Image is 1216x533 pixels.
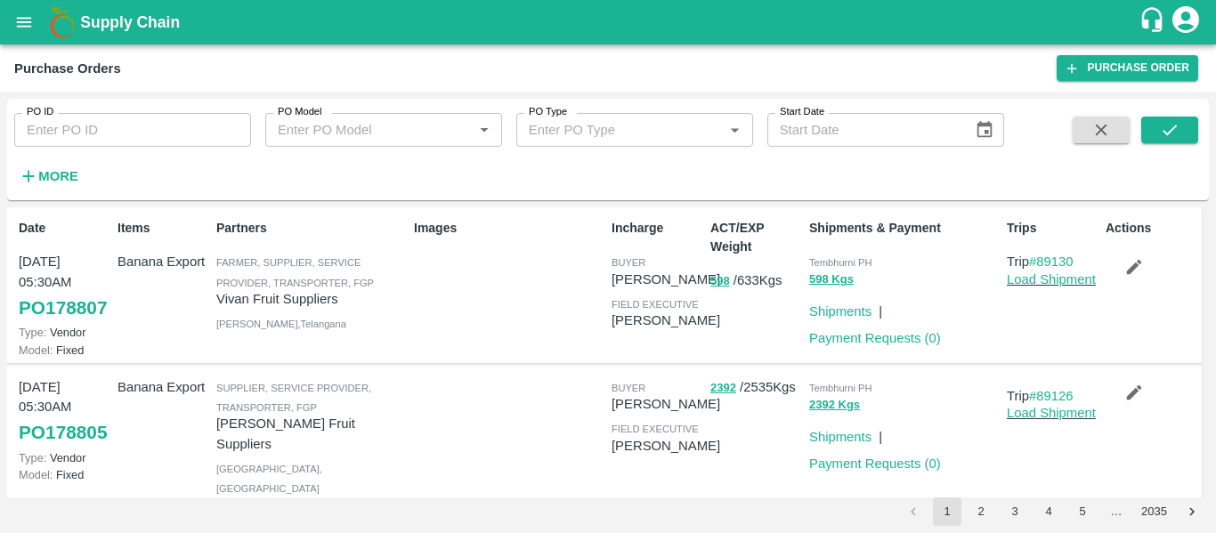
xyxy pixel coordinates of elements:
p: Trip [1007,252,1098,271]
p: Trip [1007,386,1098,406]
p: Items [118,219,209,238]
div: | [871,295,882,321]
span: Model: [19,468,53,481]
p: [PERSON_NAME] [612,270,720,289]
p: / 2535 Kgs [710,377,802,398]
button: 2392 [710,378,736,399]
p: Images [414,219,604,238]
label: PO Model [278,105,322,119]
span: Tembhurni PH [809,383,872,393]
p: [PERSON_NAME] Fruit Suppliers [216,414,407,454]
button: Go to page 4 [1034,497,1063,526]
p: Incharge [612,219,703,238]
button: More [14,161,83,191]
span: buyer [612,383,645,393]
p: [DATE] 05:30AM [19,377,110,417]
label: Start Date [780,105,824,119]
a: PO178807 [19,292,107,324]
label: PO ID [27,105,53,119]
input: Enter PO Type [522,118,718,141]
p: [PERSON_NAME] [612,436,720,456]
span: Type: [19,326,46,339]
div: | [871,420,882,447]
p: Date [19,219,110,238]
button: Open [723,118,746,141]
span: field executive [612,424,699,434]
p: Vendor [19,324,110,341]
p: [DATE] 05:30AM [19,252,110,292]
p: Shipments & Payment [809,219,1000,238]
a: #89130 [1029,254,1074,269]
a: Purchase Order [1057,55,1198,81]
div: customer-support [1139,6,1170,38]
p: / 633 Kgs [710,271,802,291]
p: Banana Export [118,252,209,271]
span: Model: [19,343,53,357]
p: Actions [1106,219,1197,238]
input: Enter PO ID [14,113,251,147]
span: [PERSON_NAME] , Telangana [216,319,346,329]
span: [GEOGRAPHIC_DATA] , [GEOGRAPHIC_DATA] [216,464,322,494]
button: Go to page 2035 [1136,497,1172,526]
button: Choose date [968,113,1001,147]
span: Supplier, Service Provider, Transporter, FGP [216,383,371,413]
span: buyer [612,257,645,268]
input: Start Date [767,113,961,147]
a: Load Shipment [1007,272,1096,287]
a: Supply Chain [80,10,1139,35]
strong: More [38,169,78,183]
span: Tembhurni PH [809,257,872,268]
nav: pagination navigation [896,497,1209,526]
p: Fixed [19,342,110,359]
span: field executive [612,299,699,310]
button: Open [473,118,496,141]
button: page 1 [933,497,961,526]
p: Vivan Fruit Suppliers [216,289,407,309]
a: Load Shipment [1007,406,1096,420]
p: [PERSON_NAME] [612,311,720,330]
button: open drawer [4,2,45,43]
label: PO Type [529,105,567,119]
input: Enter PO Model [271,118,467,141]
a: PO178805 [19,416,107,448]
p: ACT/EXP Weight [710,219,802,256]
p: Fixed [19,466,110,483]
a: Shipments [809,304,871,319]
button: Go to page 5 [1068,497,1097,526]
p: Trips [1007,219,1098,238]
p: Partners [216,219,407,238]
button: Go to next page [1178,497,1206,526]
a: #89126 [1029,389,1074,403]
button: 598 Kgs [809,270,854,290]
button: Go to page 3 [1001,497,1029,526]
p: [PERSON_NAME] [612,394,720,414]
button: 598 [710,271,730,292]
button: Go to page 2 [967,497,995,526]
p: Vendor [19,449,110,466]
button: 2392 Kgs [809,395,860,416]
a: Payment Requests (0) [809,456,941,471]
span: Farmer, Supplier, Service Provider, Transporter, FGP [216,257,374,287]
a: Payment Requests (0) [809,331,941,345]
b: Supply Chain [80,13,180,31]
div: … [1102,504,1131,521]
div: Purchase Orders [14,57,121,80]
a: Shipments [809,430,871,444]
div: account of current user [1170,4,1202,41]
span: Type: [19,451,46,464]
img: logo [45,4,80,40]
p: Banana Export [118,377,209,397]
